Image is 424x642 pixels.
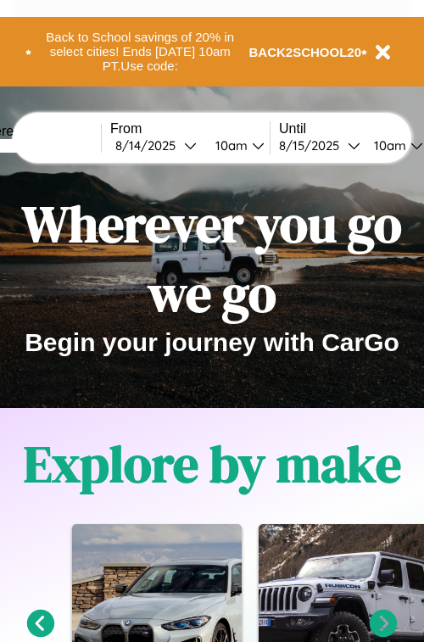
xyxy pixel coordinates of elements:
button: 10am [202,137,270,154]
button: 8/14/2025 [110,137,202,154]
button: Back to School savings of 20% in select cities! Ends [DATE] 10am PT.Use code: [31,25,249,78]
div: 10am [365,137,410,154]
div: 10am [207,137,252,154]
div: 8 / 14 / 2025 [115,137,184,154]
h1: Explore by make [24,429,401,499]
div: 8 / 15 / 2025 [279,137,348,154]
label: From [110,121,270,137]
b: BACK2SCHOOL20 [249,45,362,59]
